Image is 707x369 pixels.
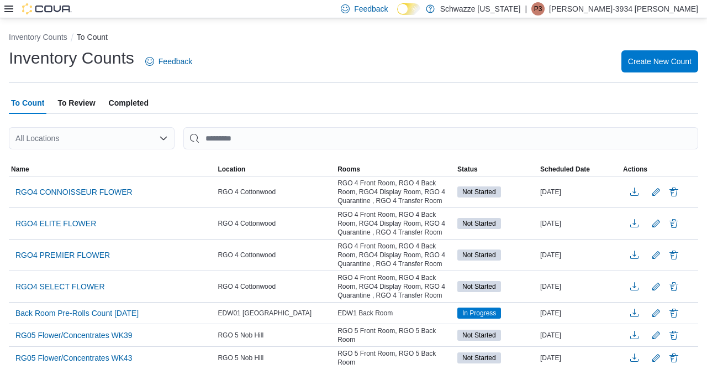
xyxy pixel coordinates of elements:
button: Back Room Pre-Rolls Count [DATE] [11,305,143,321]
button: Open list of options [159,134,168,143]
span: RGO 5 Nob Hill [218,354,263,362]
div: [DATE] [538,306,621,320]
button: Edit count details [650,215,663,232]
span: To Review [57,92,95,114]
span: RGO 5 Nob Hill [218,331,263,340]
p: Schwazze [US_STATE] [440,2,521,15]
span: Not Started [462,330,496,340]
div: [DATE] [538,329,621,342]
span: RGO 4 Cottonwood [218,188,276,196]
button: Scheduled Date [538,163,621,176]
div: RGO 5 Front Room, RGO 5 Back Room [335,324,455,346]
span: Completed [109,92,149,114]
div: [DATE] [538,185,621,199]
div: RGO 4 Front Room, RGO 4 Back Room, RGO4 Display Room, RGO 4 Quarantine , RGO 4 Transfer Room [335,208,455,239]
span: Actions [623,165,647,174]
span: RGO 4 Cottonwood [218,282,276,291]
h1: Inventory Counts [9,47,134,69]
button: Delete [667,306,680,320]
div: RGO 4 Front Room, RGO 4 Back Room, RGO4 Display Room, RGO 4 Quarantine , RGO 4 Transfer Room [335,271,455,302]
span: RGO4 PREMIER FLOWER [15,250,110,261]
button: RG05 Flower/Concentrates WK39 [11,327,137,344]
span: Create New Count [628,56,692,67]
button: Delete [667,329,680,342]
div: RGO 4 Front Room, RGO 4 Back Room, RGO4 Display Room, RGO 4 Quarantine , RGO 4 Transfer Room [335,240,455,271]
span: RGO4 CONNOISSEUR FLOWER [15,186,133,198]
span: To Count [11,92,44,114]
button: Location [215,163,335,176]
p: | [525,2,527,15]
span: Not Started [462,250,496,260]
button: RGO4 PREMIER FLOWER [11,247,114,263]
p: [PERSON_NAME]-3934 [PERSON_NAME] [549,2,698,15]
span: Not Started [462,282,496,292]
span: Not Started [457,250,501,261]
button: Edit count details [650,247,663,263]
span: Not Started [457,218,501,229]
span: Scheduled Date [540,165,590,174]
button: Rooms [335,163,455,176]
span: Rooms [337,165,360,174]
span: Not Started [457,330,501,341]
span: RGO4 ELITE FLOWER [15,218,96,229]
span: Not Started [457,281,501,292]
button: Delete [667,217,680,230]
div: RGO 4 Front Room, RGO 4 Back Room, RGO4 Display Room, RGO 4 Quarantine , RGO 4 Transfer Room [335,176,455,207]
div: [DATE] [538,280,621,293]
button: Edit count details [650,305,663,321]
span: Location [218,165,245,174]
input: Dark Mode [397,3,420,15]
button: Edit count details [650,327,663,344]
div: [DATE] [538,248,621,262]
button: To Count [77,33,108,41]
img: Cova [22,3,72,14]
span: Not Started [462,219,496,228]
div: EDW1 Back Room [335,306,455,320]
button: Edit count details [650,184,663,200]
span: RGO 4 Cottonwood [218,251,276,259]
button: Create New Count [621,50,698,72]
button: Edit count details [650,350,663,366]
span: Not Started [457,352,501,363]
button: Delete [667,280,680,293]
span: Status [457,165,478,174]
span: P3 [534,2,542,15]
button: Delete [667,248,680,262]
span: Back Room Pre-Rolls Count [DATE] [15,308,139,319]
button: Inventory Counts [9,33,67,41]
span: RGO 4 Cottonwood [218,219,276,228]
span: Feedback [354,3,388,14]
span: In Progress [457,308,501,319]
button: RGO4 ELITE FLOWER [11,215,101,232]
span: RG05 Flower/Concentrates WK43 [15,352,133,363]
button: RGO4 SELECT FLOWER [11,278,109,295]
span: Feedback [159,56,192,67]
div: [DATE] [538,351,621,365]
a: Feedback [141,50,197,72]
span: RGO4 SELECT FLOWER [15,281,105,292]
div: [DATE] [538,217,621,230]
button: RGO4 CONNOISSEUR FLOWER [11,184,137,200]
button: RG05 Flower/Concentrates WK43 [11,350,137,366]
span: Name [11,165,29,174]
button: Name [9,163,215,176]
span: EDW01 [GEOGRAPHIC_DATA] [218,309,312,318]
span: Not Started [462,353,496,363]
span: Not Started [457,186,501,198]
nav: An example of EuiBreadcrumbs [9,32,698,45]
button: Edit count details [650,278,663,295]
button: Delete [667,185,680,199]
button: Status [455,163,538,176]
div: Phoebe-3934 Yazzie [531,2,545,15]
span: RG05 Flower/Concentrates WK39 [15,330,133,341]
input: This is a search bar. After typing your query, hit enter to filter the results lower in the page. [183,127,698,149]
button: Delete [667,351,680,365]
span: In Progress [462,308,496,318]
span: Not Started [462,187,496,197]
div: RGO 5 Front Room, RGO 5 Back Room [335,347,455,369]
